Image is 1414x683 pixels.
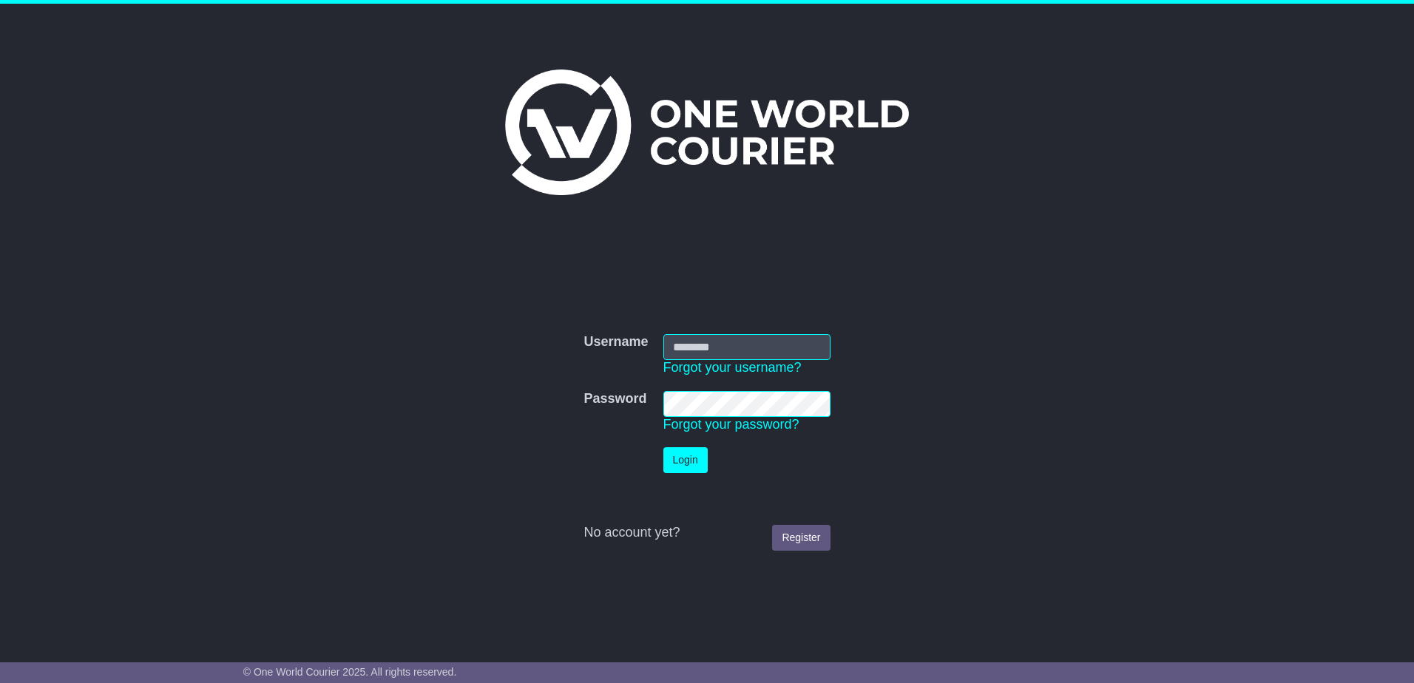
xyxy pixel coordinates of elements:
img: One World [505,69,909,195]
div: No account yet? [583,525,830,541]
a: Register [772,525,830,551]
label: Password [583,391,646,407]
a: Forgot your username? [663,360,802,375]
button: Login [663,447,708,473]
label: Username [583,334,648,350]
a: Forgot your password? [663,417,799,432]
span: © One World Courier 2025. All rights reserved. [243,666,457,678]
